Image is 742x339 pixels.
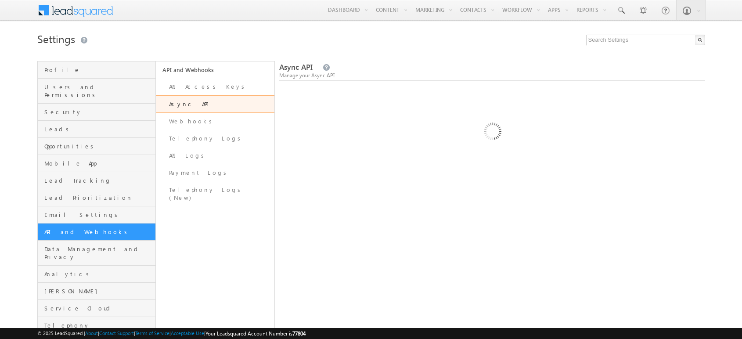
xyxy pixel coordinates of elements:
[38,104,156,121] a: Security
[38,206,156,224] a: Email Settings
[38,266,156,283] a: Analytics
[44,83,154,99] span: Users and Permissions
[44,194,154,202] span: Lead Prioritization
[156,61,274,78] a: API and Webhooks
[44,125,154,133] span: Leads
[447,87,537,178] img: Loading ...
[44,159,154,167] span: Mobile App
[85,330,98,336] a: About
[38,61,156,79] a: Profile
[156,181,274,206] a: Telephony Logs (New)
[38,224,156,241] a: API and Webhooks
[205,330,306,337] span: Your Leadsquared Account Number is
[156,78,274,95] a: API Access Keys
[44,270,154,278] span: Analytics
[38,79,156,104] a: Users and Permissions
[38,189,156,206] a: Lead Prioritization
[586,35,705,45] input: Search Settings
[38,121,156,138] a: Leads
[156,164,274,181] a: Payment Logs
[44,211,154,219] span: Email Settings
[99,330,134,336] a: Contact Support
[279,72,705,79] div: Manage your Async API
[44,66,154,74] span: Profile
[38,155,156,172] a: Mobile App
[44,287,154,295] span: [PERSON_NAME]
[44,142,154,150] span: Opportunities
[37,32,75,46] span: Settings
[44,245,154,261] span: Data Management and Privacy
[38,241,156,266] a: Data Management and Privacy
[292,330,306,337] span: 77804
[156,130,274,147] a: Telephony Logs
[38,300,156,317] a: Service Cloud
[156,95,274,113] a: Async API
[44,228,154,236] span: API and Webhooks
[171,330,204,336] a: Acceptable Use
[44,304,154,312] span: Service Cloud
[279,62,313,72] span: Async API
[156,147,274,164] a: API Logs
[44,177,154,184] span: Lead Tracking
[38,138,156,155] a: Opportunities
[135,330,169,336] a: Terms of Service
[38,317,156,334] a: Telephony
[44,321,154,329] span: Telephony
[37,329,306,338] span: © 2025 LeadSquared | | | | |
[44,108,154,116] span: Security
[156,113,274,130] a: Webhooks
[38,172,156,189] a: Lead Tracking
[38,283,156,300] a: [PERSON_NAME]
